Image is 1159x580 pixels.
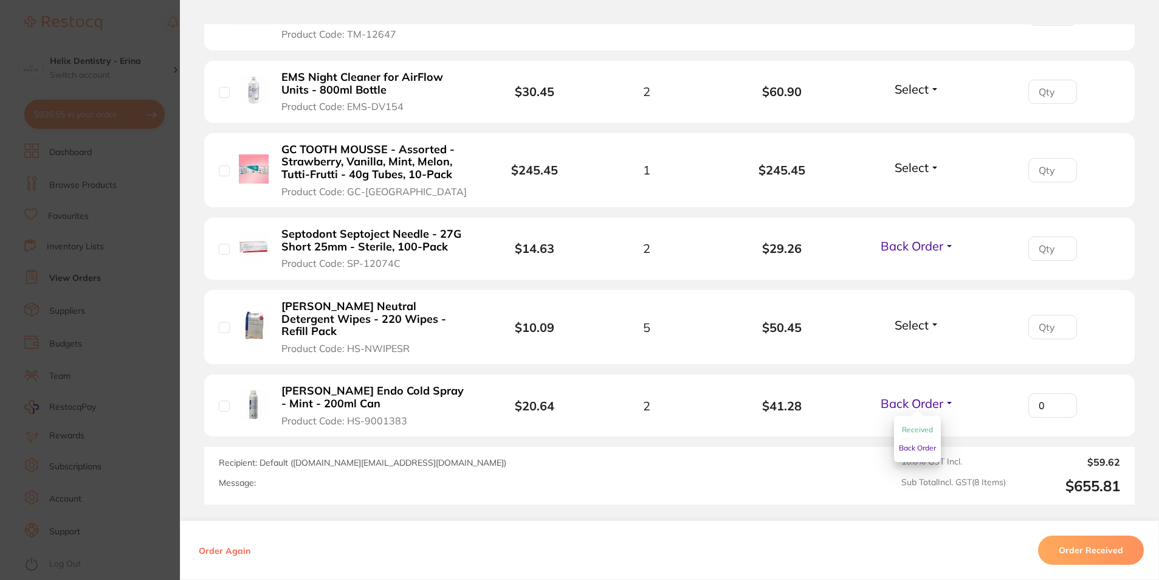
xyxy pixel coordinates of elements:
[281,186,467,197] span: Product Code: GC-[GEOGRAPHIC_DATA]
[643,163,650,177] span: 1
[239,233,269,263] img: Septodont Septoject Needle - 27G Short 25mm - Sterile, 100-Pack
[1016,477,1120,495] output: $655.81
[1016,457,1120,468] output: $59.62
[281,29,396,40] span: Product Code: TM-12647
[901,457,1006,468] span: 10.0 % GST Incl.
[278,143,471,198] button: GC TOOTH MOUSSE - Assorted - Strawberry, Vanilla, Mint, Melon, Tutti-Frutti - 40g Tubes, 10-Pack ...
[278,227,471,270] button: Septodont Septoject Needle - 27G Short 25mm - Sterile, 100-Pack Product Code: SP-12074C
[1038,536,1144,565] button: Order Received
[1028,315,1077,339] input: Qty
[281,258,401,269] span: Product Code: SP-12074C
[1028,80,1077,104] input: Qty
[281,101,404,112] span: Product Code: EMS-DV154
[877,238,958,254] button: Back Order
[281,143,467,181] b: GC TOOTH MOUSSE - Assorted - Strawberry, Vanilla, Mint, Melon, Tutti-Frutti - 40g Tubes, 10-Pack
[278,71,471,113] button: EMS Night Cleaner for AirFlow Units - 800ml Bottle Product Code: EMS-DV154
[281,415,407,426] span: Product Code: HS-9001383
[239,154,269,184] img: GC TOOTH MOUSSE - Assorted - Strawberry, Vanilla, Mint, Melon, Tutti-Frutti - 40g Tubes, 10-Pack
[239,390,269,419] img: Henry Schein Endo Cold Spray - Mint - 200ml Can
[891,317,943,333] button: Select
[715,241,850,255] b: $29.26
[715,163,850,177] b: $245.45
[891,81,943,97] button: Select
[239,75,269,105] img: EMS Night Cleaner for AirFlow Units - 800ml Bottle
[901,477,1006,495] span: Sub Total Incl. GST ( 8 Items)
[715,320,850,334] b: $50.45
[902,421,933,440] button: Received
[1028,236,1077,261] input: Qty
[899,443,936,452] span: Back Order
[715,399,850,413] b: $41.28
[515,241,554,256] b: $14.63
[643,241,650,255] span: 2
[1028,158,1077,182] input: Qty
[877,396,958,411] button: Back Order
[643,85,650,98] span: 2
[219,457,506,468] span: Recipient: Default ( [DOMAIN_NAME][EMAIL_ADDRESS][DOMAIN_NAME] )
[281,300,467,338] b: [PERSON_NAME] Neutral Detergent Wipes - 220 Wipes - Refill Pack
[881,396,943,411] span: Back Order
[219,478,256,488] label: Message:
[895,160,929,175] span: Select
[281,71,467,96] b: EMS Night Cleaner for AirFlow Units - 800ml Bottle
[195,545,254,556] button: Order Again
[281,343,410,354] span: Product Code: HS-NWIPESR
[895,81,929,97] span: Select
[281,228,467,253] b: Septodont Septoject Needle - 27G Short 25mm - Sterile, 100-Pack
[278,384,471,427] button: [PERSON_NAME] Endo Cold Spray - Mint - 200ml Can Product Code: HS-9001383
[881,238,943,254] span: Back Order
[511,162,558,178] b: $245.45
[902,425,933,434] span: Received
[1028,393,1077,418] input: Qty
[515,320,554,335] b: $10.09
[515,398,554,413] b: $20.64
[239,311,269,341] img: Henry Schein Neutral Detergent Wipes - 220 Wipes - Refill Pack
[899,439,936,457] button: Back Order
[715,85,850,98] b: $60.90
[281,385,467,410] b: [PERSON_NAME] Endo Cold Spray - Mint - 200ml Can
[278,300,471,354] button: [PERSON_NAME] Neutral Detergent Wipes - 220 Wipes - Refill Pack Product Code: HS-NWIPESR
[515,84,554,99] b: $30.45
[891,160,943,175] button: Select
[643,399,650,413] span: 2
[895,317,929,333] span: Select
[643,320,650,334] span: 5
